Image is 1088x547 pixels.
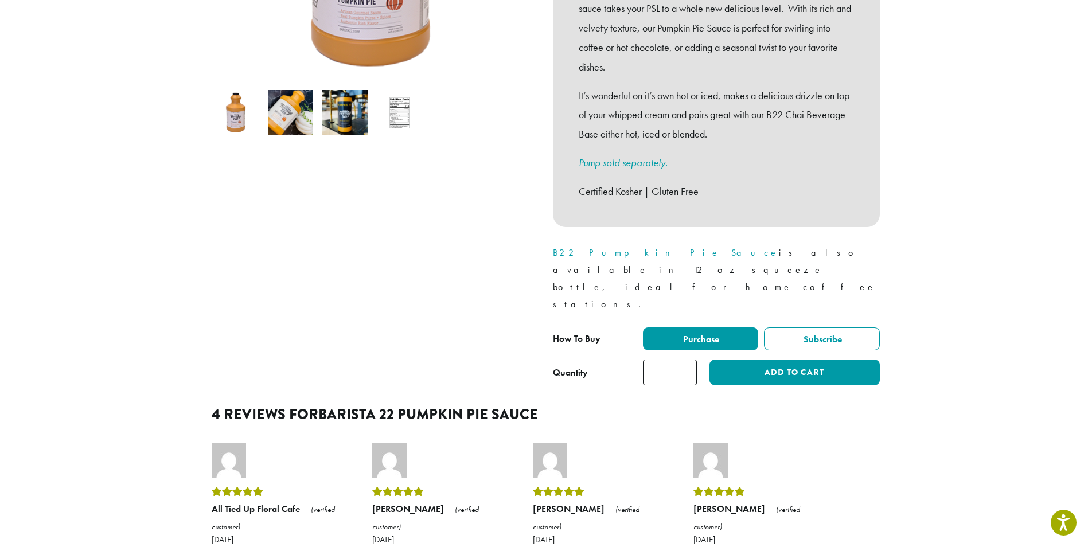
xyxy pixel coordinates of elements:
span: How To Buy [553,333,600,345]
div: Rated 5 out of 5 [212,483,344,501]
strong: [PERSON_NAME] [533,503,605,515]
time: [DATE] [372,535,504,544]
em: (verified customer) [372,505,479,532]
img: Barista 22 Pumpkin Pie Sauce [213,90,259,135]
input: Product quantity [643,360,697,385]
div: Rated 5 out of 5 [533,483,665,501]
em: (verified customer) [533,505,639,532]
p: is also available in 12 oz squeeze bottle, ideal for home coffee stations. [553,244,880,313]
span: Purchase [681,333,719,345]
button: Add to cart [709,360,879,385]
div: Quantity [553,366,588,380]
time: [DATE] [212,535,344,544]
img: Barista 22 Pumpkin Pie Sauce - Image 4 [377,90,422,135]
div: Rated 5 out of 5 [693,483,825,501]
span: Barista 22 Pumpkin Pie Sauce [318,404,538,425]
em: (verified customer) [212,505,335,532]
div: Rated 5 out of 5 [372,483,504,501]
span: Subscribe [802,333,842,345]
time: [DATE] [693,535,825,544]
img: Barista 22 Pumpkin Pie Sauce - Image 3 [322,90,368,135]
p: Certified Kosher | Gluten Free [579,182,854,201]
em: (verified customer) [693,505,800,532]
h2: 4 reviews for [212,406,877,423]
strong: [PERSON_NAME] [693,503,765,515]
time: [DATE] [533,535,665,544]
p: It’s wonderful on it’s own hot or iced, makes a delicious drizzle on top of your whipped cream an... [579,86,854,144]
img: Barista 22 Pumpkin Pie Sauce - Image 2 [268,90,313,135]
strong: [PERSON_NAME] [372,503,444,515]
a: Pump sold separately. [579,156,668,169]
strong: All Tied Up Floral Cafe [212,503,300,515]
a: B22 Pumpkin Pie Sauce [553,247,779,259]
